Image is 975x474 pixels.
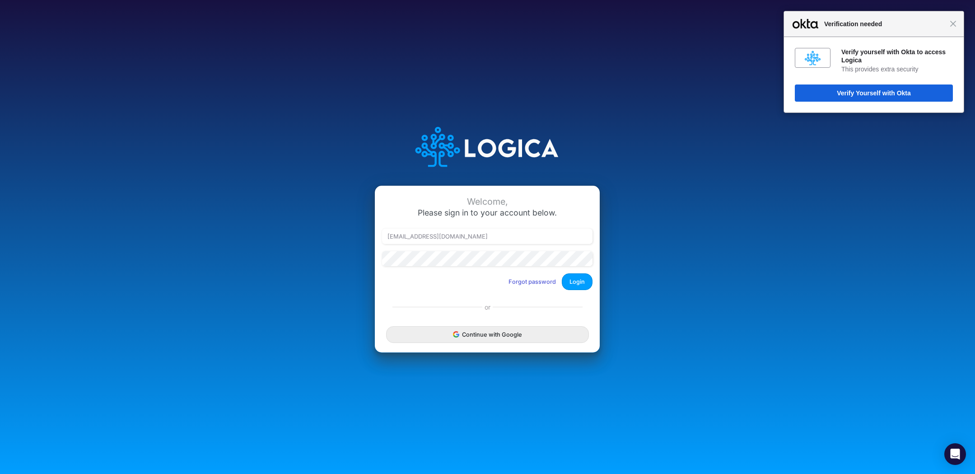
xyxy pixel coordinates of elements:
button: Login [562,273,592,290]
span: Please sign in to your account below. [418,208,557,217]
button: Forgot password [503,274,562,289]
div: Verify yourself with Okta to access Logica [841,48,953,64]
div: Welcome, [382,197,592,207]
button: Verify Yourself with Okta [795,84,953,102]
span: Close [950,20,956,27]
div: Open Intercom Messenger [944,443,966,465]
span: Verification needed [820,19,950,29]
img: fs010y5i60s2y8B8v0x8 [805,50,821,66]
button: Continue with Google [386,326,588,343]
div: This provides extra security [841,65,953,73]
input: Email [382,229,592,244]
